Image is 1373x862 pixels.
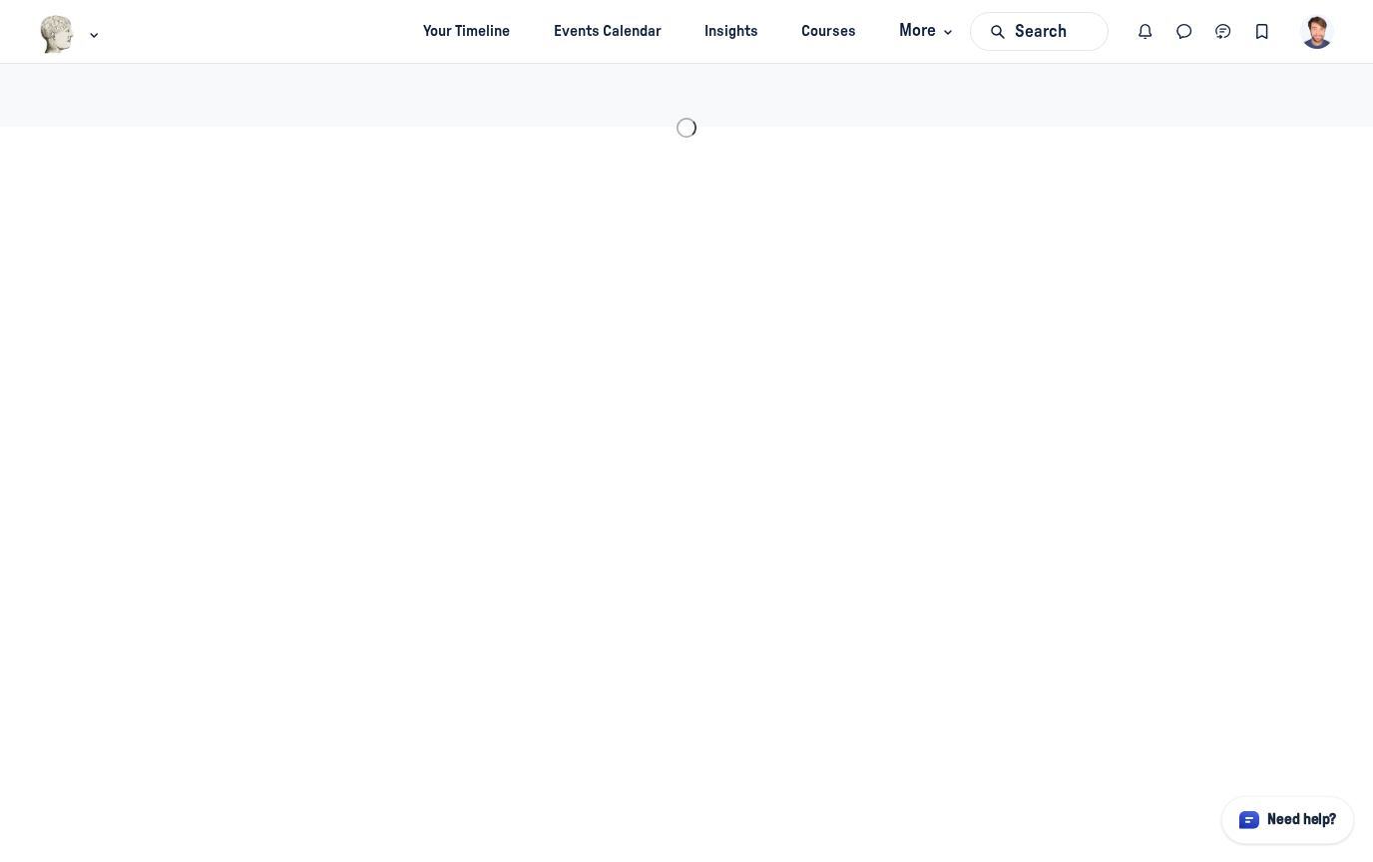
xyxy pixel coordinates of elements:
img: Museums as Progress logo [39,15,76,54]
p: Need help? [1267,809,1336,831]
button: Circle support widget [1221,796,1355,844]
button: Bookmarks [1242,12,1281,51]
button: Museums as Progress logo [39,13,104,56]
button: Direct messages [1165,12,1204,51]
a: Events Calendar [536,13,679,50]
button: Search [970,12,1108,51]
a: Courses [784,13,874,50]
button: User menu options [1300,14,1335,49]
span: More [899,18,958,45]
button: Notifications [1127,12,1165,51]
button: Chat threads [1204,12,1243,51]
a: Your Timeline [406,13,528,50]
button: More [882,13,967,50]
a: Insights [686,13,775,50]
